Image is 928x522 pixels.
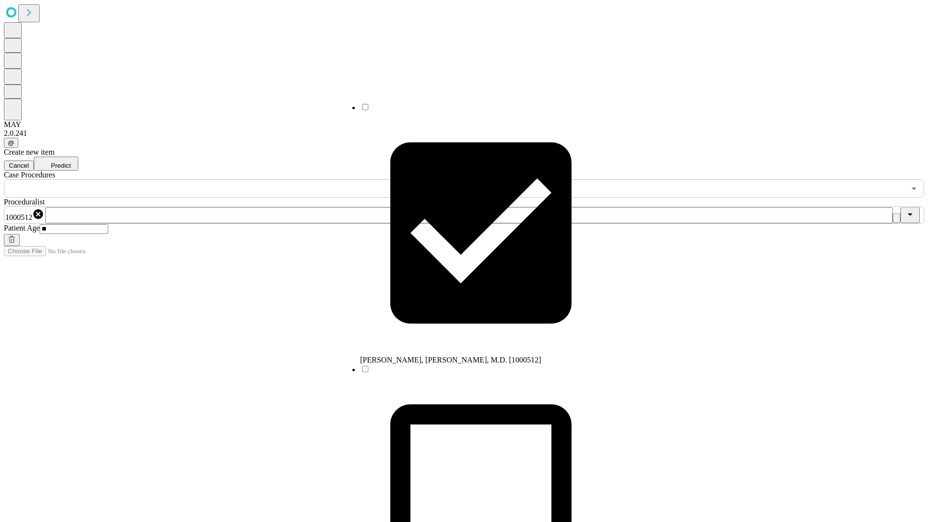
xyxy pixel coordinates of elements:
[4,224,40,232] span: Patient Age
[4,138,18,148] button: @
[4,148,55,156] span: Create new item
[893,213,900,223] button: Clear
[34,157,78,171] button: Predict
[4,171,55,179] span: Scheduled Procedure
[5,208,44,222] div: 1000512
[8,139,14,146] span: @
[4,160,34,171] button: Cancel
[900,207,920,223] button: Close
[51,162,71,169] span: Predict
[5,213,32,221] span: 1000512
[9,162,29,169] span: Cancel
[907,182,921,195] button: Open
[360,356,541,364] span: [PERSON_NAME], [PERSON_NAME], M.D. [1000512]
[4,120,924,129] div: MAY
[4,198,44,206] span: Proceduralist
[4,129,924,138] div: 2.0.241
